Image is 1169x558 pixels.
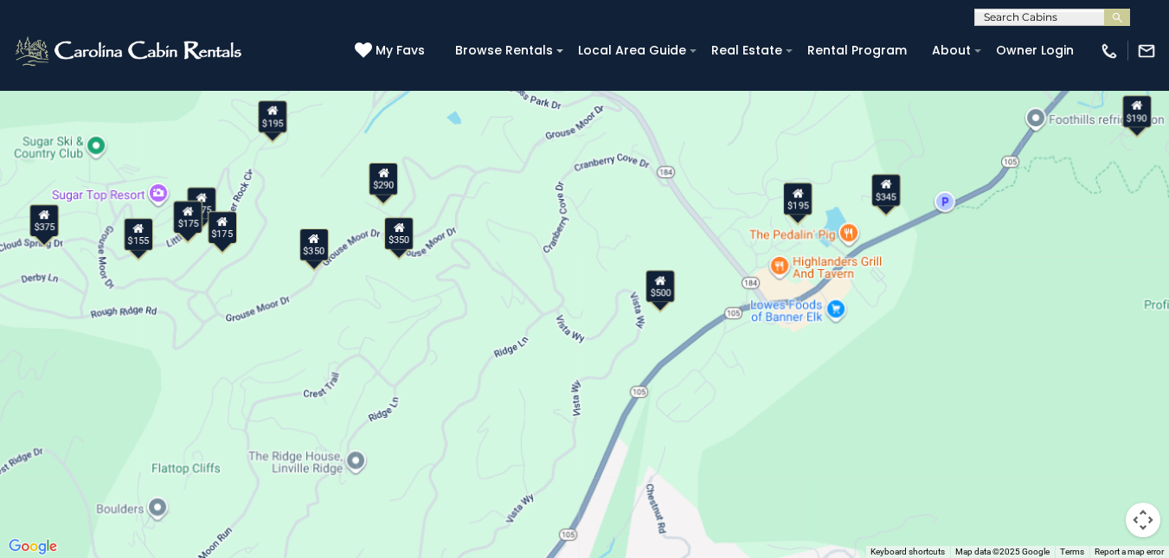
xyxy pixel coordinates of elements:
img: White-1-2.png [13,34,247,68]
img: mail-regular-white.png [1137,42,1156,61]
a: Owner Login [987,37,1082,64]
button: Map camera controls [1126,503,1160,537]
a: My Favs [355,42,429,61]
a: About [923,37,980,64]
button: Keyboard shortcuts [870,546,945,558]
a: Real Estate [703,37,791,64]
a: Local Area Guide [569,37,695,64]
a: Terms [1060,547,1084,556]
span: Map data ©2025 Google [955,547,1050,556]
img: phone-regular-white.png [1100,42,1119,61]
a: Browse Rentals [446,37,562,64]
span: My Favs [376,42,425,60]
a: Report a map error [1095,547,1164,556]
a: Rental Program [799,37,915,64]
